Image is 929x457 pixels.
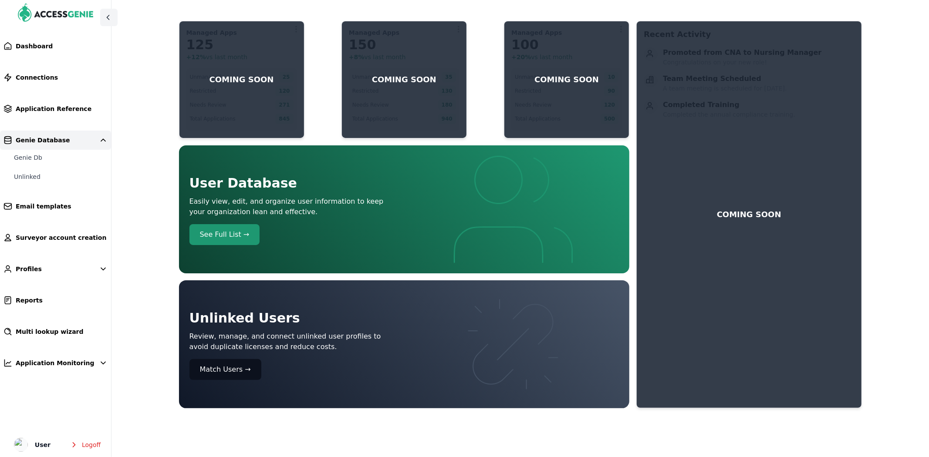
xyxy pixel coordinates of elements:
span: Dashboard [16,42,53,50]
img: AccessGenie Logo [17,3,94,24]
img: Dashboard Users [408,291,619,398]
span: Application Monitoring [16,359,95,367]
button: Logoff [63,436,108,454]
p: COMING SOON [372,74,436,86]
span: Logoff [82,440,101,449]
img: Dashboard Users [408,156,619,263]
span: Profiles [16,265,42,273]
p: Review, manage, and connect unlinked user profiles to avoid duplicate licenses and reduce costs. [189,331,401,352]
span: Reports [16,296,43,305]
h1: Unlinked Users [189,309,401,328]
p: Easily view, edit, and organize user information to keep your organization lean and effective. [189,196,401,217]
span: Genie Database [16,136,70,144]
span: Multi lookup wizard [16,327,84,336]
h1: User Database [189,174,401,193]
a: Unlinked [10,169,111,185]
a: See Full List → [189,224,401,245]
span: Application Reference [16,104,91,113]
a: Match Users → [189,359,401,380]
a: Genie Db [10,150,111,165]
p: COMING SOON [209,74,274,86]
p: COMING SOON [717,208,781,221]
span: Surveyor account creation [16,233,106,242]
button: Match Users → [189,359,261,380]
span: User [35,440,51,450]
button: See Full List → [189,224,260,245]
span: Email templates [16,202,71,211]
span: Connections [16,73,58,82]
p: COMING SOON [534,74,599,86]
